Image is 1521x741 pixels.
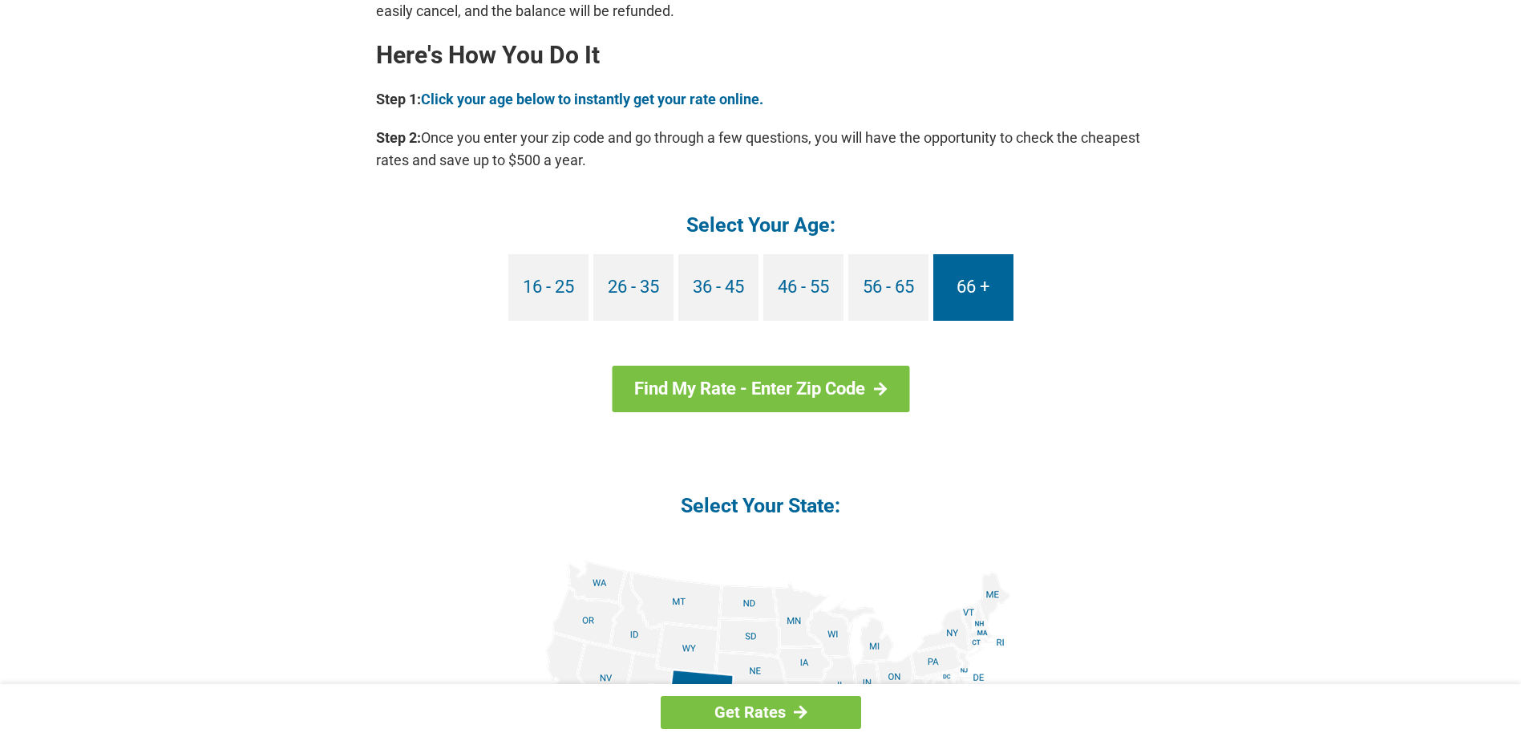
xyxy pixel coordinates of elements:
b: Step 2: [376,129,421,146]
a: Find My Rate - Enter Zip Code [612,366,909,412]
a: Get Rates [661,696,861,729]
a: 56 - 65 [848,254,928,321]
h4: Select Your Age: [376,212,1146,238]
a: 66 + [933,254,1013,321]
a: 46 - 55 [763,254,843,321]
h4: Select Your State: [376,492,1146,519]
a: 36 - 45 [678,254,758,321]
p: Once you enter your zip code and go through a few questions, you will have the opportunity to che... [376,127,1146,172]
a: 26 - 35 [593,254,674,321]
a: Click your age below to instantly get your rate online. [421,91,763,107]
a: 16 - 25 [508,254,589,321]
b: Step 1: [376,91,421,107]
h2: Here's How You Do It [376,43,1146,68]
